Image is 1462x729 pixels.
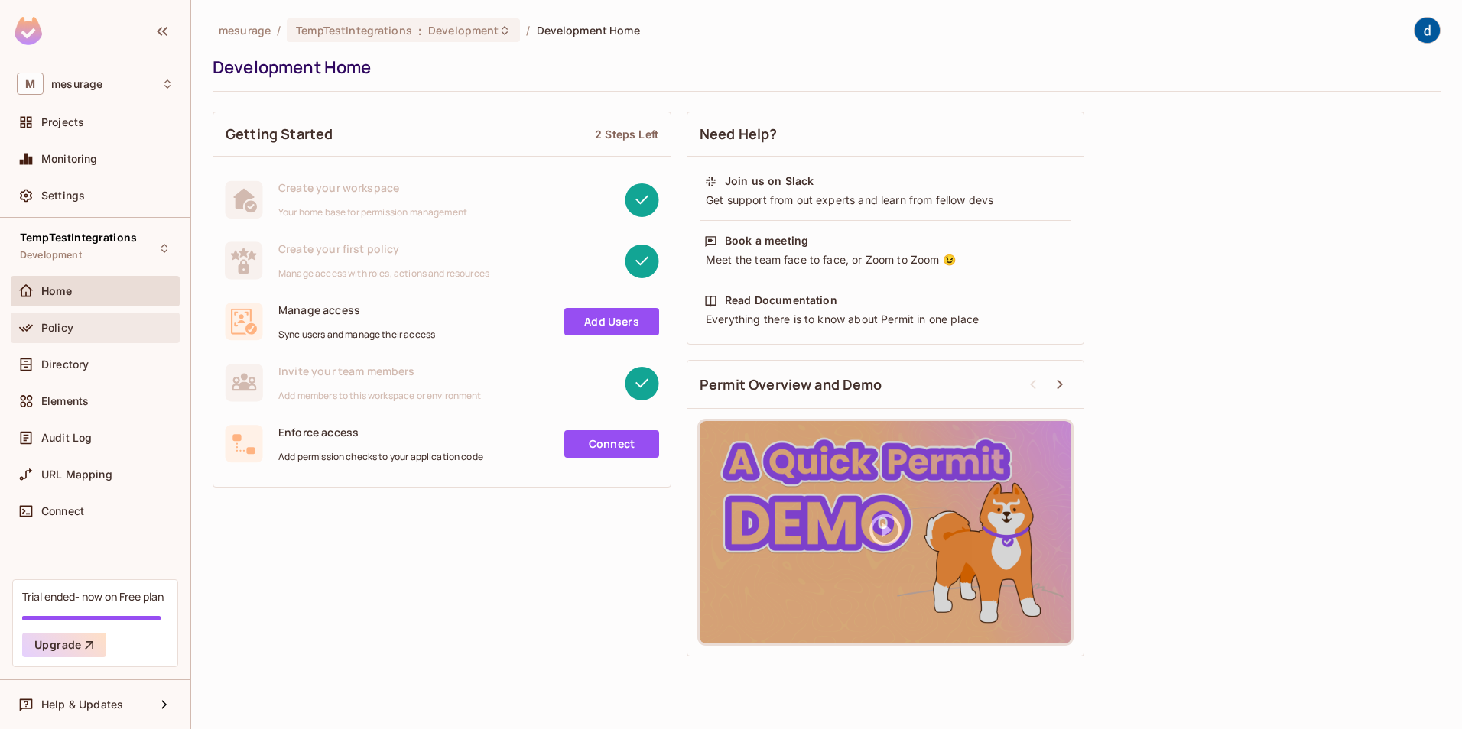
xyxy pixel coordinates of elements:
a: Connect [564,430,659,458]
span: M [17,73,44,95]
span: Add members to this workspace or environment [278,390,482,402]
li: / [277,23,281,37]
img: SReyMgAAAABJRU5ErkJggg== [15,17,42,45]
span: Invite your team members [278,364,482,378]
span: Need Help? [700,125,778,144]
div: Read Documentation [725,293,837,308]
span: : [417,24,423,37]
span: Elements [41,395,89,407]
div: Join us on Slack [725,173,814,189]
span: Settings [41,190,85,202]
span: Create your first policy [278,241,489,256]
span: Enforce access [278,425,483,439]
span: Your home base for permission management [278,206,467,219]
span: Monitoring [41,153,98,165]
span: Development [428,23,499,37]
span: Development Home [537,23,640,37]
div: 2 Steps Left [595,127,658,141]
span: Home [41,285,73,297]
span: the active workspace [219,23,271,37]
img: dev 911gcl [1415,18,1440,43]
div: Get support from out experts and learn from fellow devs [704,193,1067,208]
span: Projects [41,116,84,128]
span: Workspace: mesurage [51,78,102,90]
a: Add Users [564,308,659,335]
span: Permit Overview and Demo [700,375,882,394]
span: Add permission checks to your application code [278,451,483,463]
span: Audit Log [41,432,92,444]
div: Meet the team face to face, or Zoom to Zoom 😉 [704,252,1067,267]
span: Directory [41,358,89,371]
span: TempTestIntegrations [20,232,137,244]
div: Development Home [213,56,1433,79]
span: Development [20,249,82,261]
span: Getting Started [226,125,333,144]
span: Policy [41,322,73,334]
span: Manage access [278,303,435,317]
span: Manage access with roles, actions and resources [278,267,489,280]
span: Sync users and manage their access [278,329,435,341]
button: Upgrade [22,633,106,657]
div: Everything there is to know about Permit in one place [704,312,1067,327]
span: Help & Updates [41,698,123,711]
span: URL Mapping [41,468,112,481]
div: Book a meeting [725,233,808,248]
span: Connect [41,505,84,517]
span: Create your workspace [278,180,467,195]
span: TempTestIntegrations [296,23,412,37]
div: Trial ended- now on Free plan [22,589,164,604]
li: / [526,23,530,37]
